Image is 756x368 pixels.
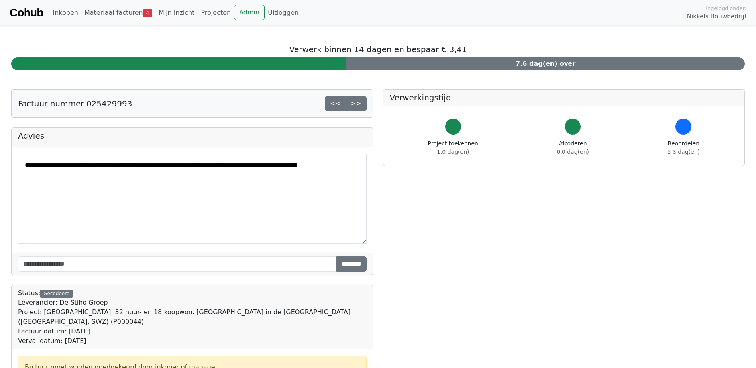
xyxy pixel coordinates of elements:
a: Materiaal facturen4 [81,5,155,21]
h5: Verwerk binnen 14 dagen en bespaar € 3,41 [11,45,745,54]
a: << [325,96,346,111]
a: Mijn inzicht [155,5,198,21]
div: Status: [18,288,367,346]
span: 0.0 dag(en) [557,149,589,155]
div: Beoordelen [668,139,700,156]
div: Project: [GEOGRAPHIC_DATA], 32 huur- en 18 koopwon. [GEOGRAPHIC_DATA] in de [GEOGRAPHIC_DATA] ([G... [18,307,367,327]
span: 5.3 dag(en) [668,149,700,155]
div: Project toekennen [428,139,478,156]
span: Ingelogd onder: [706,4,746,12]
div: Factuur datum: [DATE] [18,327,367,336]
span: Nikkels Bouwbedrijf [687,12,746,21]
div: Verval datum: [DATE] [18,336,367,346]
a: Inkopen [49,5,81,21]
a: >> [346,96,367,111]
a: Admin [234,5,265,20]
span: 1.0 dag(en) [437,149,469,155]
div: 7.6 dag(en) over [346,57,745,70]
h5: Factuur nummer 025429993 [18,99,132,108]
a: Uitloggen [265,5,302,21]
div: Leverancier: De Stiho Groep [18,298,367,307]
a: Projecten [198,5,234,21]
h5: Advies [18,131,367,141]
div: Gecodeerd [40,290,73,298]
a: Cohub [10,3,43,22]
span: 4 [143,9,152,17]
h5: Verwerkingstijd [390,93,738,102]
div: Afcoderen [557,139,589,156]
